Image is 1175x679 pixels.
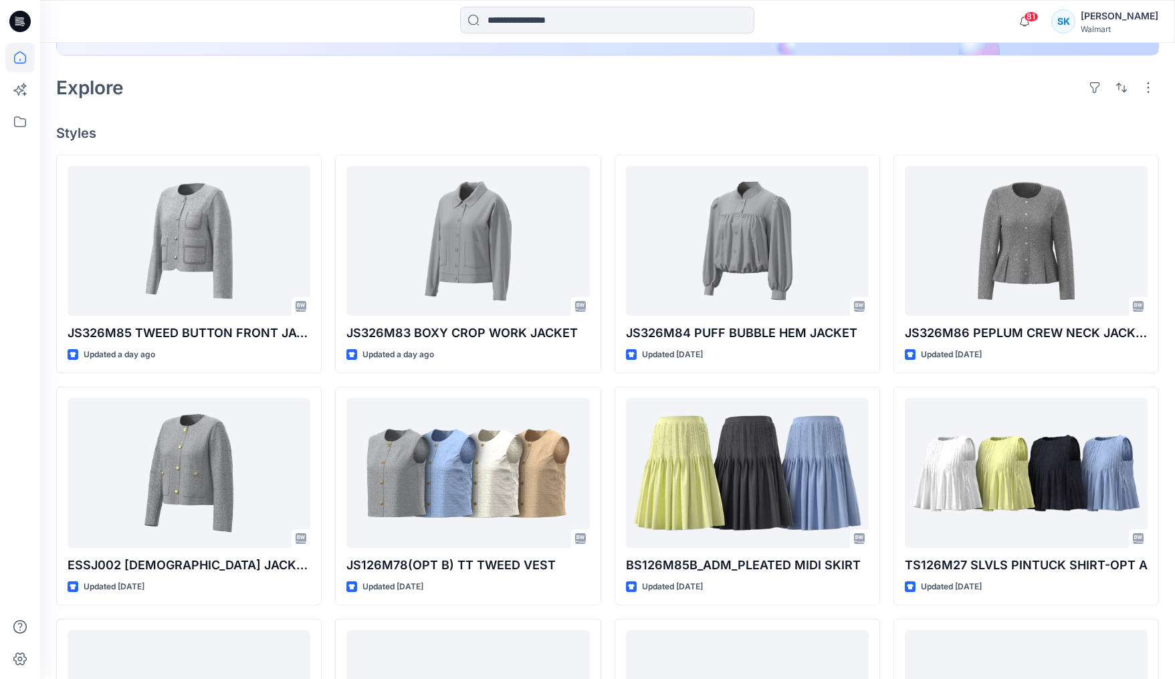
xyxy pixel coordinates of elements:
p: BS126M85B_ADM_PLEATED MIDI SKIRT [626,556,869,575]
p: JS126M78(OPT B) TT TWEED VEST [346,556,589,575]
p: JS326M86 PEPLUM CREW NECK JACKET v2 [905,324,1148,343]
a: JS126M78(OPT B) TT TWEED VEST [346,398,589,548]
p: TS126M27 SLVLS PINTUCK SHIRT-OPT A [905,556,1148,575]
p: ESSJ002 [DEMOGRAPHIC_DATA] JACKET [68,556,310,575]
p: Updated [DATE] [362,580,423,594]
a: BS126M85B_ADM_PLEATED MIDI SKIRT [626,398,869,548]
p: JS326M83 BOXY CROP WORK JACKET [346,324,589,343]
a: JS326M86 PEPLUM CREW NECK JACKET v2 [905,166,1148,316]
p: Updated [DATE] [642,580,703,594]
span: 81 [1024,11,1039,22]
a: TS126M27 SLVLS PINTUCK SHIRT-OPT A [905,398,1148,548]
div: Walmart [1081,24,1158,34]
div: [PERSON_NAME] [1081,8,1158,24]
a: JS326M85 TWEED BUTTON FRONT JACKET [68,166,310,316]
h2: Explore [56,77,124,98]
p: Updated a day ago [362,348,434,362]
a: ESSJ002 LADY JACKET [68,398,310,548]
p: Updated [DATE] [84,580,144,594]
p: Updated a day ago [84,348,155,362]
p: Updated [DATE] [921,580,982,594]
h4: Styles [56,125,1159,141]
a: JS326M83 BOXY CROP WORK JACKET [346,166,589,316]
p: Updated [DATE] [642,348,703,362]
p: Updated [DATE] [921,348,982,362]
p: JS326M85 TWEED BUTTON FRONT JACKET [68,324,310,343]
a: JS326M84 PUFF BUBBLE HEM JACKET [626,166,869,316]
p: JS326M84 PUFF BUBBLE HEM JACKET [626,324,869,343]
div: SK [1051,9,1075,33]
